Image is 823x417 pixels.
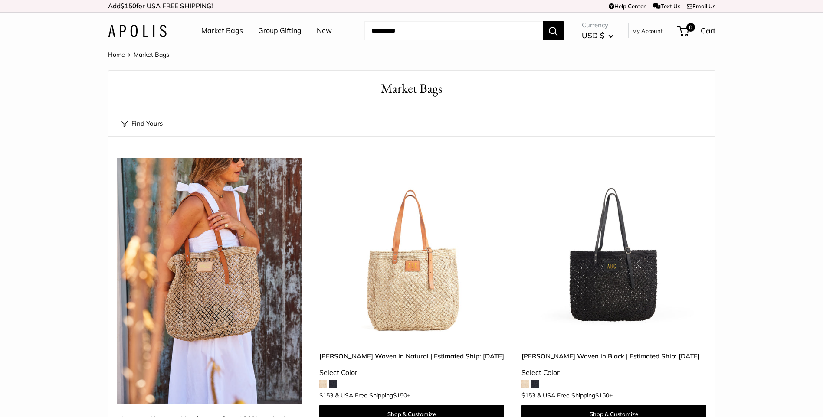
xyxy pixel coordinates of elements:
button: Search [543,21,564,40]
a: [PERSON_NAME] Woven in Black | Estimated Ship: [DATE] [521,351,706,361]
button: Find Yours [121,117,163,130]
a: Home [108,51,125,59]
span: 0 [686,23,695,32]
img: Apolis [108,25,167,37]
span: Cart [701,26,715,35]
span: $150 [595,391,609,399]
nav: Breadcrumb [108,49,169,60]
h1: Market Bags [121,79,702,98]
img: Mercado Woven in Natural | Estimated Ship: Oct. 12th [319,158,504,342]
button: USD $ [582,29,613,42]
div: Select Color [521,366,706,379]
a: New [317,24,332,37]
span: Market Bags [134,51,169,59]
input: Search... [364,21,543,40]
span: $153 [521,391,535,399]
div: Select Color [319,366,504,379]
span: & USA Free Shipping + [537,392,613,398]
a: [PERSON_NAME] Woven in Natural | Estimated Ship: [DATE] [319,351,504,361]
span: & USA Free Shipping + [335,392,410,398]
span: $150 [121,2,136,10]
span: Currency [582,19,613,31]
img: Mercado Woven — Handwoven from 100% golden jute by artisan women taking over 20 hours to craft. [117,158,302,404]
a: My Account [632,26,663,36]
a: Market Bags [201,24,243,37]
a: Mercado Woven in Black | Estimated Ship: Oct. 19thMercado Woven in Black | Estimated Ship: Oct. 19th [521,158,706,342]
a: Mercado Woven in Natural | Estimated Ship: Oct. 12thMercado Woven in Natural | Estimated Ship: Oc... [319,158,504,342]
span: $153 [319,391,333,399]
a: Group Gifting [258,24,302,37]
img: Mercado Woven in Black | Estimated Ship: Oct. 19th [521,158,706,342]
a: 0 Cart [678,24,715,38]
a: Email Us [687,3,715,10]
span: USD $ [582,31,604,40]
a: Help Center [609,3,646,10]
a: Text Us [653,3,680,10]
span: $150 [393,391,407,399]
